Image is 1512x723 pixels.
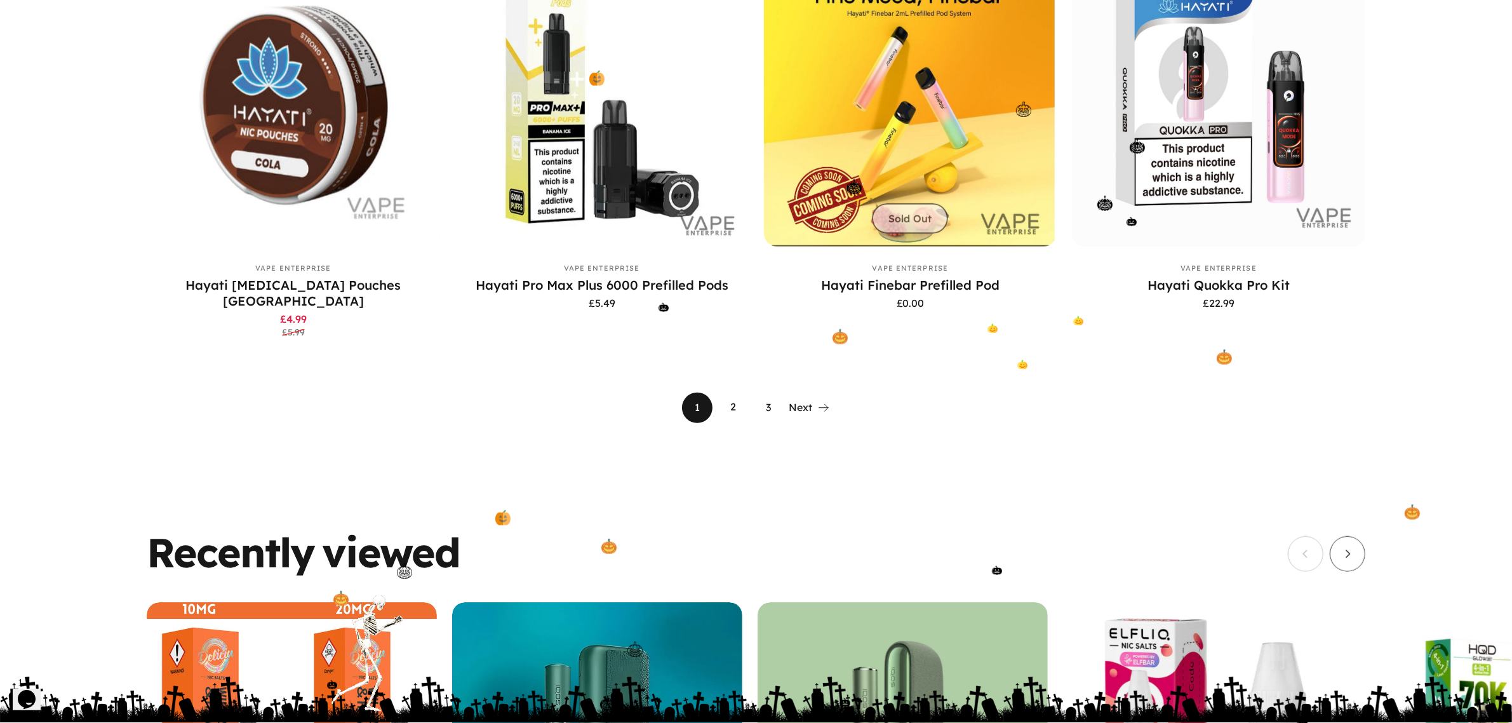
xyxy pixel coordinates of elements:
[718,393,748,423] a: 2
[321,590,417,717] img: skeleton1.gif
[185,277,401,309] a: Hayati [MEDICAL_DATA] Pouches [GEOGRAPHIC_DATA]
[147,532,314,572] animate-element: Recently
[564,264,640,273] a: Vape Enterprise
[897,298,924,308] span: £0.00
[789,393,830,423] a: Next
[1147,277,1290,293] a: Hayati Quokka Pro Kit
[322,532,459,572] animate-element: viewed
[821,277,1000,293] a: Hayati Finebar Prefilled Pod
[753,393,784,423] a: 3
[1330,536,1365,572] button: Next
[589,298,615,308] span: £5.49
[1181,264,1257,273] a: Vape Enterprise
[1203,298,1234,308] span: £22.99
[13,672,53,710] iframe: chat widget
[255,264,331,273] a: Vape Enterprise
[476,277,728,293] a: Hayati Pro Max Plus 6000 Prefilled Pods
[280,314,307,324] span: £4.99
[873,264,949,273] a: Vape Enterprise
[282,328,305,337] span: £5.99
